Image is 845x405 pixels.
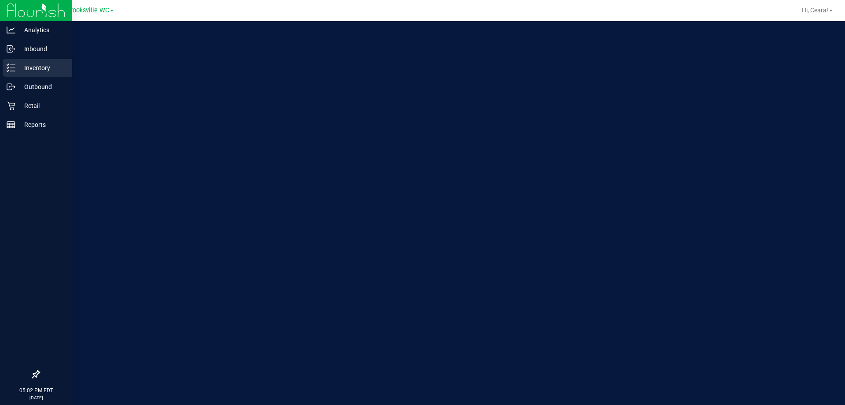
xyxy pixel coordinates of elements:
[7,63,15,72] inline-svg: Inventory
[15,44,68,54] p: Inbound
[7,82,15,91] inline-svg: Outbound
[15,119,68,130] p: Reports
[802,7,828,14] span: Hi, Ceara!
[66,7,109,14] span: Brooksville WC
[15,100,68,111] p: Retail
[7,120,15,129] inline-svg: Reports
[4,386,68,394] p: 05:02 PM EDT
[15,63,68,73] p: Inventory
[15,82,68,92] p: Outbound
[7,45,15,53] inline-svg: Inbound
[4,394,68,401] p: [DATE]
[7,101,15,110] inline-svg: Retail
[15,25,68,35] p: Analytics
[7,26,15,34] inline-svg: Analytics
